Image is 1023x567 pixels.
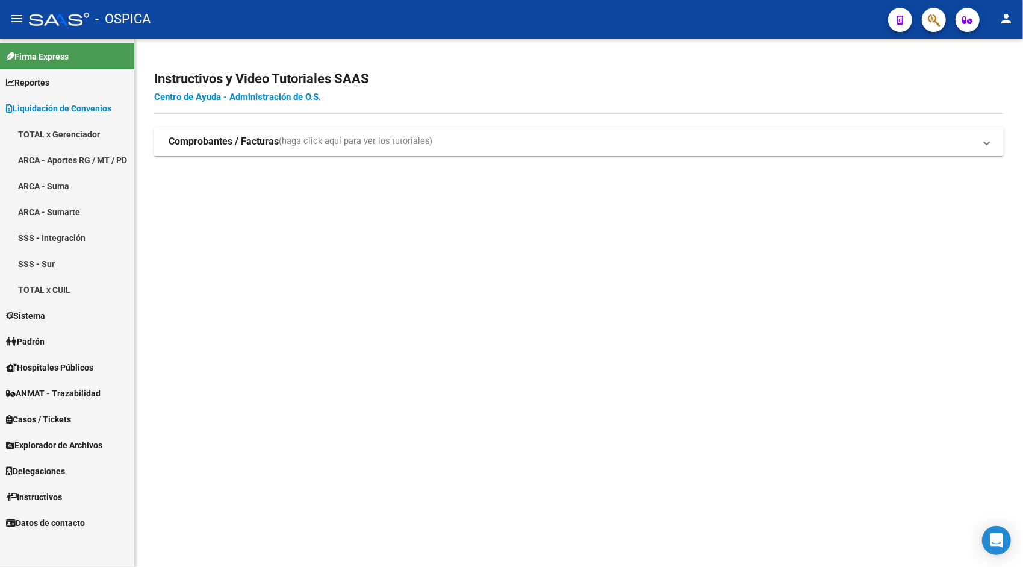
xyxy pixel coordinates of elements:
[6,387,101,400] span: ANMAT - Trazabilidad
[6,439,102,452] span: Explorador de Archivos
[6,76,49,89] span: Reportes
[6,413,71,426] span: Casos / Tickets
[169,135,279,148] strong: Comprobantes / Facturas
[6,490,62,504] span: Instructivos
[6,335,45,348] span: Padrón
[154,92,321,102] a: Centro de Ayuda - Administración de O.S.
[279,135,432,148] span: (haga click aquí para ver los tutoriales)
[10,11,24,26] mat-icon: menu
[95,6,151,33] span: - OSPICA
[999,11,1013,26] mat-icon: person
[982,526,1011,555] div: Open Intercom Messenger
[6,465,65,478] span: Delegaciones
[154,127,1004,156] mat-expansion-panel-header: Comprobantes / Facturas(haga click aquí para ver los tutoriales)
[6,50,69,63] span: Firma Express
[6,516,85,530] span: Datos de contacto
[6,102,111,115] span: Liquidación de Convenios
[6,309,45,322] span: Sistema
[6,361,93,374] span: Hospitales Públicos
[154,67,1004,90] h2: Instructivos y Video Tutoriales SAAS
